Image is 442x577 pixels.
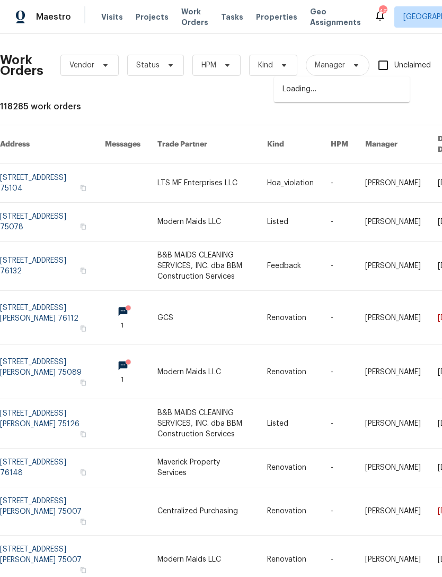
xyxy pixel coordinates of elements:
[149,125,259,164] th: Trade Partner
[274,76,410,102] div: Loading…
[259,291,322,345] td: Renovation
[315,60,345,71] span: Manager
[310,6,361,28] span: Geo Assignments
[149,399,259,449] td: B&B MAIDS CLEANING SERVICES, INC. dba BBM Construction Services
[322,399,357,449] td: -
[136,60,160,71] span: Status
[149,203,259,242] td: Modern Maids LLC
[322,487,357,536] td: -
[357,242,429,291] td: [PERSON_NAME]
[78,324,88,333] button: Copy Address
[149,291,259,345] td: GCS
[357,291,429,345] td: [PERSON_NAME]
[96,125,149,164] th: Messages
[259,164,322,203] td: Hoa_violation
[259,487,322,536] td: Renovation
[149,164,259,203] td: LTS MF Enterprises LLC
[149,449,259,487] td: Maverick Property Services
[357,345,429,399] td: [PERSON_NAME]
[259,242,322,291] td: Feedback
[322,242,357,291] td: -
[181,6,208,28] span: Work Orders
[322,291,357,345] td: -
[78,378,88,387] button: Copy Address
[78,468,88,477] button: Copy Address
[259,203,322,242] td: Listed
[256,12,297,22] span: Properties
[101,12,123,22] span: Visits
[259,345,322,399] td: Renovation
[322,125,357,164] th: HPM
[259,449,322,487] td: Renovation
[78,183,88,193] button: Copy Address
[136,12,169,22] span: Projects
[322,345,357,399] td: -
[149,487,259,536] td: Centralized Purchasing
[357,487,429,536] td: [PERSON_NAME]
[322,164,357,203] td: -
[78,222,88,231] button: Copy Address
[36,12,71,22] span: Maestro
[78,429,88,439] button: Copy Address
[379,6,386,17] div: 46
[201,60,216,71] span: HPM
[149,345,259,399] td: Modern Maids LLC
[69,60,94,71] span: Vendor
[322,203,357,242] td: -
[259,125,322,164] th: Kind
[78,517,88,527] button: Copy Address
[322,449,357,487] td: -
[149,242,259,291] td: B&B MAIDS CLEANING SERVICES, INC. dba BBM Construction Services
[78,266,88,275] button: Copy Address
[357,203,429,242] td: [PERSON_NAME]
[357,449,429,487] td: [PERSON_NAME]
[78,565,88,575] button: Copy Address
[221,13,243,21] span: Tasks
[357,164,429,203] td: [PERSON_NAME]
[258,60,273,71] span: Kind
[259,399,322,449] td: Listed
[394,60,431,71] span: Unclaimed
[357,399,429,449] td: [PERSON_NAME]
[357,125,429,164] th: Manager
